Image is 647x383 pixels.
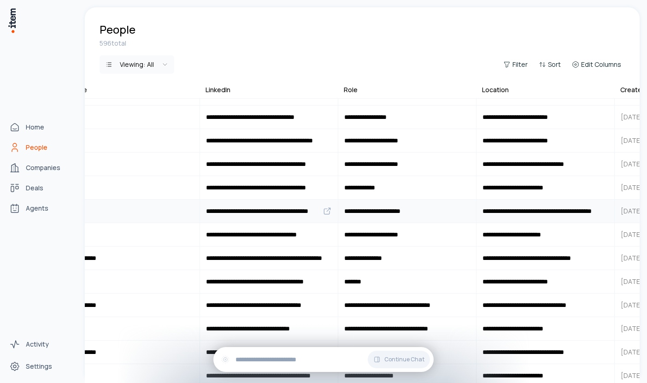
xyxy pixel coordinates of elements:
[26,204,48,213] span: Agents
[6,159,76,177] a: Companies
[368,351,430,368] button: Continue Chat
[500,58,531,71] button: Filter
[6,335,76,354] a: Activity
[384,356,424,363] span: Continue Chat
[581,60,621,69] span: Edit Columns
[482,85,509,94] div: Location
[512,60,528,69] span: Filter
[26,362,52,371] span: Settings
[26,340,49,349] span: Activity
[213,347,434,372] div: Continue Chat
[6,179,76,197] a: Deals
[548,60,561,69] span: Sort
[6,118,76,136] a: Home
[568,58,625,71] button: Edit Columns
[620,85,646,94] div: Created
[26,123,44,132] span: Home
[7,7,17,34] img: Item Brain Logo
[535,58,565,71] button: Sort
[344,85,358,94] div: Role
[100,39,625,48] div: 596 total
[26,183,43,193] span: Deals
[100,22,135,37] h1: People
[6,357,76,376] a: Settings
[26,143,47,152] span: People
[26,163,60,172] span: Companies
[120,60,154,69] div: Viewing:
[206,85,230,94] div: LinkedIn
[6,199,76,218] a: Agents
[6,138,76,157] a: People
